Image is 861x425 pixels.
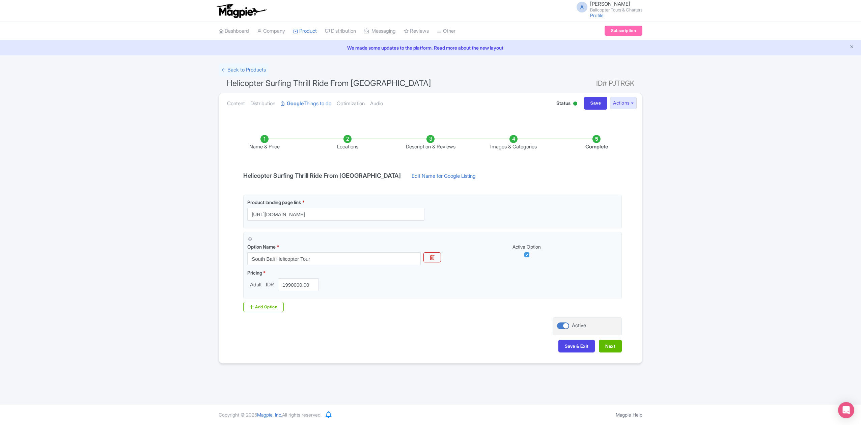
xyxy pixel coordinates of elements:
[247,199,301,205] span: Product landing page link
[555,135,638,151] li: Complete
[610,97,637,109] button: Actions
[227,93,245,114] a: Content
[247,252,421,265] input: Option Name
[577,2,587,12] span: A
[247,244,276,250] span: Option Name
[281,93,331,114] a: GoogleThings to do
[389,135,472,151] li: Description & Reviews
[590,1,630,7] span: [PERSON_NAME]
[219,63,269,77] a: ← Back to Products
[257,412,282,418] span: Magpie, Inc.
[247,281,265,289] span: Adult
[472,135,555,151] li: Images & Categories
[573,1,642,12] a: A [PERSON_NAME] Balicopter Tours & Charters
[404,22,429,40] a: Reviews
[4,44,857,51] a: We made some updates to the platform. Read more about the new layout
[325,22,356,40] a: Distribution
[215,3,268,18] img: logo-ab69f6fb50320c5b225c76a69d11143b.png
[247,208,424,221] input: Product landing page link
[247,270,262,276] span: Pricing
[590,8,642,12] small: Balicopter Tours & Charters
[590,12,604,18] a: Profile
[370,93,383,114] a: Audio
[838,402,854,418] div: Open Intercom Messenger
[512,244,541,250] span: Active Option
[337,93,365,114] a: Optimization
[437,22,455,40] a: Other
[584,97,608,110] input: Save
[616,412,642,418] a: Magpie Help
[293,22,317,40] a: Product
[596,77,634,90] span: ID# PJTRGK
[572,99,579,109] div: Active
[405,172,482,183] a: Edit Name for Google Listing
[278,278,319,291] input: 0.00
[556,100,571,107] span: Status
[250,93,275,114] a: Distribution
[849,44,854,51] button: Close announcement
[306,135,389,151] li: Locations
[599,340,622,352] button: Next
[223,135,306,151] li: Name & Price
[605,26,642,36] a: Subscription
[287,100,304,108] strong: Google
[257,22,285,40] a: Company
[243,302,284,312] div: Add Option
[215,411,326,418] div: Copyright © 2025 All rights reserved.
[558,340,595,352] button: Save & Exit
[265,281,275,289] span: IDR
[227,78,431,88] span: Helicopter Surfing Thrill Ride From [GEOGRAPHIC_DATA]
[219,22,249,40] a: Dashboard
[239,172,405,179] h4: Helicopter Surfing Thrill Ride From [GEOGRAPHIC_DATA]
[364,22,396,40] a: Messaging
[572,322,586,330] div: Active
